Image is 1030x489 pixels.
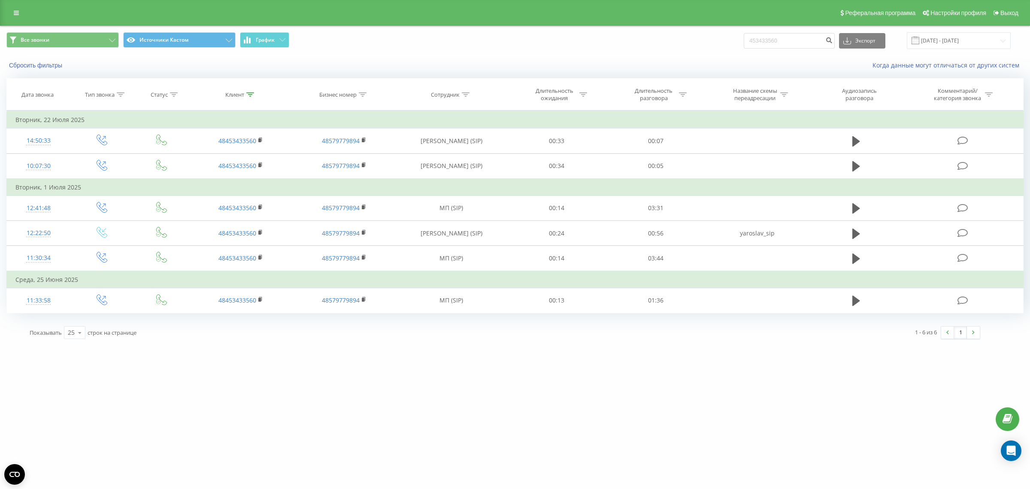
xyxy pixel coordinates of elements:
[7,111,1024,128] td: Вторник, 22 Июля 2025
[915,328,937,336] div: 1 - 6 из 6
[606,246,706,271] td: 03:44
[732,87,778,102] div: Название схемы переадресации
[123,32,236,48] button: Источники Кастом
[218,254,256,262] a: 48453433560
[218,162,256,170] a: 48453433560
[1001,440,1021,461] div: Open Intercom Messenger
[218,296,256,304] a: 48453433560
[606,153,706,179] td: 00:05
[744,33,835,49] input: Поиск по номеру
[256,37,275,43] span: График
[839,33,885,49] button: Экспорт
[88,329,136,336] span: строк на странице
[507,246,606,271] td: 00:14
[396,288,507,313] td: МП (SIP)
[15,292,62,309] div: 11:33:58
[954,327,967,339] a: 1
[606,221,706,246] td: 00:56
[507,153,606,179] td: 00:34
[322,137,360,145] a: 48579779894
[225,91,244,98] div: Клиент
[396,196,507,220] td: МП (SIP)
[1000,9,1018,16] span: Выход
[151,91,168,98] div: Статус
[15,132,62,149] div: 14:50:33
[396,246,507,271] td: МП (SIP)
[15,225,62,241] div: 12:22:50
[7,179,1024,196] td: Вторник, 1 Июля 2025
[322,254,360,262] a: 48579779894
[507,196,606,220] td: 00:14
[431,91,460,98] div: Сотрудник
[872,61,1024,69] a: Когда данные могут отличаться от других систем
[396,221,507,246] td: [PERSON_NAME] (SIP)
[21,91,54,98] div: Дата звонка
[15,250,62,266] div: 11:30:34
[631,87,677,102] div: Длительность разговора
[322,204,360,212] a: 48579779894
[15,200,62,217] div: 12:41:48
[322,162,360,170] a: 48579779894
[6,61,67,69] button: Сбросить фильтры
[21,37,49,43] span: Все звонки
[15,158,62,174] div: 10:07:30
[7,271,1024,288] td: Среда, 25 Июня 2025
[218,137,256,145] a: 48453433560
[6,32,119,48] button: Все звонки
[531,87,577,102] div: Длительность ожидания
[68,328,75,337] div: 25
[85,91,115,98] div: Тип звонка
[30,329,62,336] span: Показывать
[240,32,289,48] button: График
[322,229,360,237] a: 48579779894
[4,464,25,485] button: Open CMP widget
[845,9,915,16] span: Реферальная программа
[322,296,360,304] a: 48579779894
[606,128,706,153] td: 00:07
[606,196,706,220] td: 03:31
[319,91,357,98] div: Бизнес номер
[933,87,983,102] div: Комментарий/категория звонка
[706,221,809,246] td: yaroslav_sip
[218,229,256,237] a: 48453433560
[396,153,507,179] td: [PERSON_NAME] (SIP)
[606,288,706,313] td: 01:36
[831,87,887,102] div: Аудиозапись разговора
[396,128,507,153] td: [PERSON_NAME] (SIP)
[218,204,256,212] a: 48453433560
[507,221,606,246] td: 00:24
[507,128,606,153] td: 00:33
[507,288,606,313] td: 00:13
[930,9,986,16] span: Настройки профиля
